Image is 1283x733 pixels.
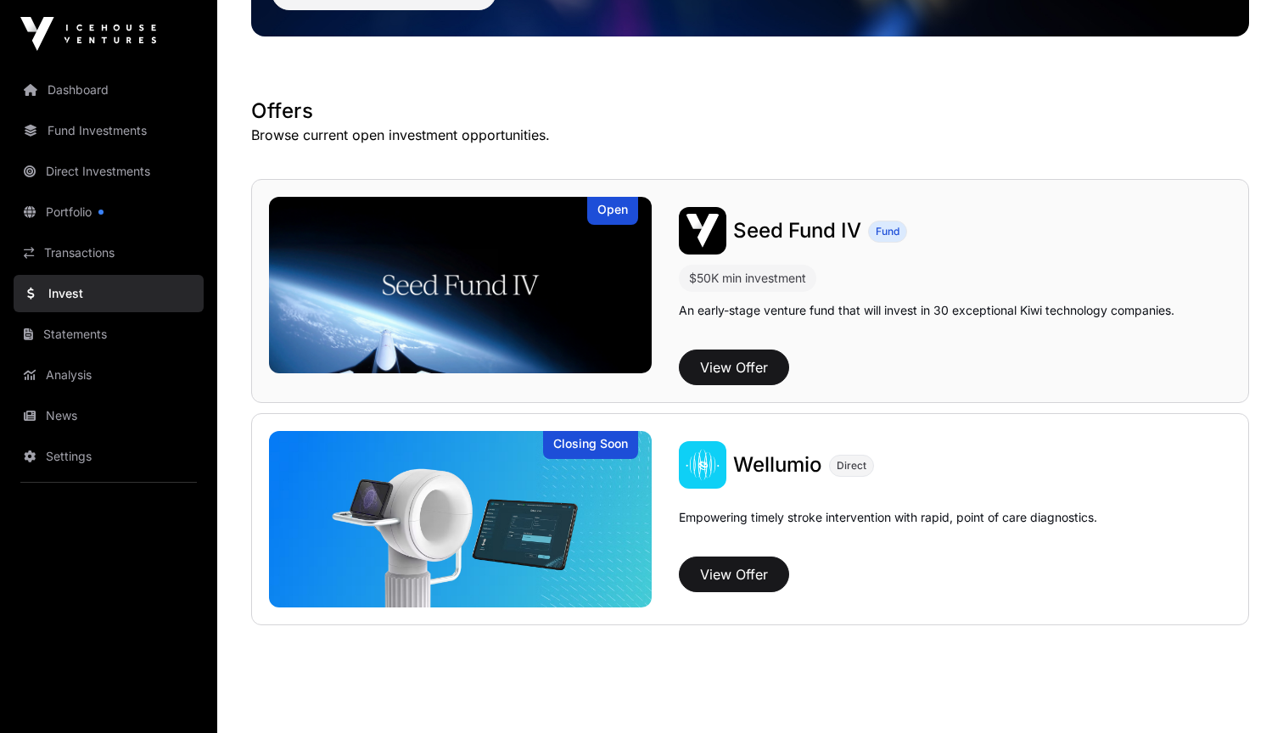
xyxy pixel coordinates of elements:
[733,452,822,477] span: Wellumio
[679,302,1174,319] p: An early-stage venture fund that will invest in 30 exceptional Kiwi technology companies.
[251,98,1249,125] h1: Offers
[1198,652,1283,733] iframe: Chat Widget
[876,225,899,238] span: Fund
[679,557,789,592] button: View Offer
[679,441,726,489] img: Wellumio
[679,265,816,292] div: $50K min investment
[269,431,652,607] img: Wellumio
[14,397,204,434] a: News
[14,234,204,271] a: Transactions
[14,71,204,109] a: Dashboard
[679,207,726,255] img: Seed Fund IV
[14,275,204,312] a: Invest
[20,17,156,51] img: Icehouse Ventures Logo
[14,316,204,353] a: Statements
[733,217,861,244] a: Seed Fund IV
[14,438,204,475] a: Settings
[14,193,204,231] a: Portfolio
[14,153,204,190] a: Direct Investments
[733,451,822,478] a: Wellumio
[14,112,204,149] a: Fund Investments
[733,218,861,243] span: Seed Fund IV
[14,356,204,394] a: Analysis
[269,197,652,373] a: Seed Fund IVOpen
[679,509,1097,550] p: Empowering timely stroke intervention with rapid, point of care diagnostics.
[251,125,1249,145] p: Browse current open investment opportunities.
[269,431,652,607] a: WellumioClosing Soon
[679,350,789,385] button: View Offer
[269,197,652,373] img: Seed Fund IV
[837,459,866,473] span: Direct
[587,197,638,225] div: Open
[543,431,638,459] div: Closing Soon
[689,268,806,288] div: $50K min investment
